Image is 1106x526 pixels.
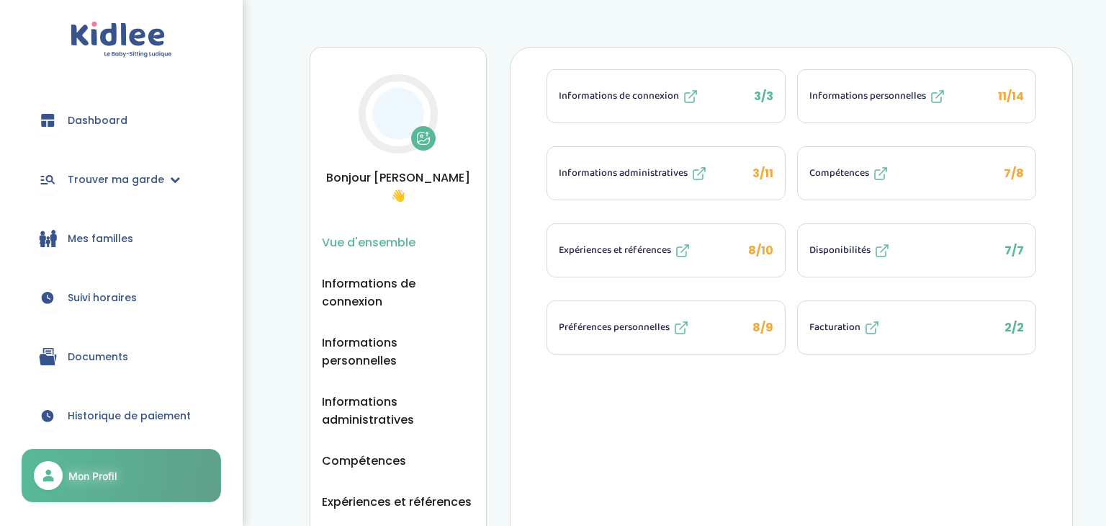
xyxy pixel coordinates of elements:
li: 8/10 [547,223,786,277]
a: Documents [22,331,221,383]
span: Compétences [809,166,869,181]
button: Compétences 7/8 [798,147,1035,200]
span: 8/10 [748,242,773,259]
span: Mon Profil [68,468,117,483]
span: 2/2 [1004,319,1024,336]
button: Préférences personnelles 8/9 [547,301,785,354]
span: Mes familles [68,231,133,246]
span: Informations administratives [559,166,688,181]
span: Bonjour [PERSON_NAME] 👋 [322,169,475,205]
span: Informations personnelles [809,89,926,104]
a: Historique de paiement [22,390,221,442]
button: Disponibilités 7/7 [798,224,1035,277]
button: Informations personnelles [322,334,475,370]
span: Trouver ma garde [68,172,164,187]
button: Vue d'ensemble [322,233,415,251]
button: Informations personnelles 11/14 [798,70,1035,122]
span: 3/11 [752,165,773,182]
a: Trouver ma garde [22,153,221,205]
a: Dashboard [22,94,221,146]
a: Mon Profil [22,449,221,502]
span: Disponibilités [809,243,871,258]
span: Facturation [809,320,860,335]
span: Historique de paiement [68,409,191,424]
li: 7/8 [797,146,1036,200]
span: Préférences personnelles [559,320,670,335]
li: 7/7 [797,223,1036,277]
span: 7/8 [1004,165,1024,182]
span: Informations de connexion [559,89,679,104]
li: 11/14 [797,69,1036,123]
button: Informations de connexion [322,275,475,311]
button: Informations de connexion 3/3 [547,70,785,122]
li: 3/3 [547,69,786,123]
li: 8/9 [547,300,786,355]
button: Compétences [322,452,406,470]
span: 7/7 [1004,242,1024,259]
button: Facturation 2/2 [798,301,1035,354]
img: logo.svg [71,22,172,58]
button: Expériences et références 8/10 [547,224,785,277]
button: Expériences et références [322,493,472,511]
span: Dashboard [68,113,127,128]
a: Mes familles [22,213,221,264]
span: 11/14 [998,88,1024,104]
a: Suivi horaires [22,272,221,324]
span: Expériences et références [559,243,671,258]
li: 2/2 [797,300,1036,355]
span: 3/3 [754,88,773,104]
span: Suivi horaires [68,290,137,306]
span: Documents [68,349,128,365]
button: Informations administratives [322,393,475,429]
li: 3/11 [547,146,786,200]
span: 8/9 [752,319,773,336]
button: Informations administratives 3/11 [547,147,785,200]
